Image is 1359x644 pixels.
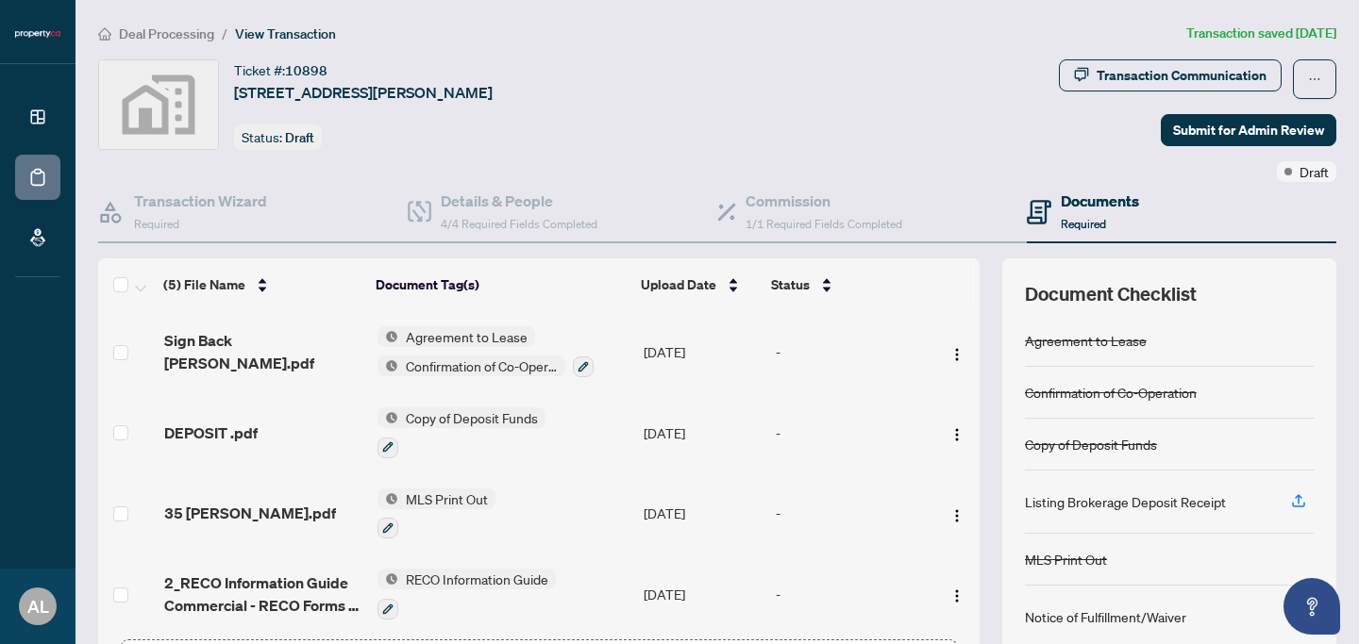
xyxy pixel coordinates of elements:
[398,355,565,376] span: Confirmation of Co-Operation
[134,217,179,231] span: Required
[746,190,902,212] h4: Commission
[1308,73,1321,86] span: ellipsis
[134,190,267,212] h4: Transaction Wizard
[636,473,768,554] td: [DATE]
[636,392,768,473] td: [DATE]
[1097,60,1267,91] div: Transaction Communication
[234,124,322,150] div: Status:
[636,311,768,392] td: [DATE]
[942,579,972,609] button: Logo
[949,588,965,603] img: Logo
[368,258,633,311] th: Document Tag(s)
[1025,330,1147,351] div: Agreement to Lease
[377,569,398,589] img: Status Icon
[377,326,594,377] button: Status IconAgreement to LeaseStatus IconConfirmation of Co-Operation
[1300,161,1329,182] span: Draft
[377,326,398,347] img: Status Icon
[15,28,60,40] img: logo
[1059,59,1282,91] button: Transaction Communication
[285,129,314,146] span: Draft
[942,418,972,448] button: Logo
[1025,281,1197,307] span: Document Checklist
[234,59,327,81] div: Ticket #:
[235,25,336,42] span: View Transaction
[776,422,926,443] div: -
[1025,606,1186,627] div: Notice of Fulfillment/Waiver
[776,503,926,523] div: -
[441,217,597,231] span: 4/4 Required Fields Completed
[949,347,965,362] img: Logo
[763,258,928,311] th: Status
[1025,549,1107,570] div: MLS Print Out
[1173,115,1324,145] span: Submit for Admin Review
[163,274,245,295] span: (5) File Name
[636,553,768,635] td: [DATE]
[377,355,398,376] img: Status Icon
[377,407,398,428] img: Status Icon
[377,488,495,539] button: Status IconMLS Print Out
[942,337,972,367] button: Logo
[1161,114,1336,146] button: Submit for Admin Review
[633,258,764,311] th: Upload Date
[1186,23,1336,44] article: Transaction saved [DATE]
[98,27,111,41] span: home
[377,407,545,458] button: Status IconCopy of Deposit Funds
[441,190,597,212] h4: Details & People
[776,584,926,604] div: -
[398,326,535,347] span: Agreement to Lease
[164,329,362,374] span: Sign Back [PERSON_NAME].pdf
[377,569,556,619] button: Status IconRECO Information Guide
[776,341,926,362] div: -
[1061,190,1139,212] h4: Documents
[285,62,327,79] span: 10898
[949,427,965,442] img: Logo
[164,502,336,524] span: 35 [PERSON_NAME].pdf
[1061,217,1106,231] span: Required
[234,81,493,104] span: [STREET_ADDRESS][PERSON_NAME]
[1025,491,1226,512] div: Listing Brokerage Deposit Receipt
[222,23,227,44] li: /
[949,508,965,523] img: Logo
[398,569,556,589] span: RECO Information Guide
[377,488,398,509] img: Status Icon
[746,217,902,231] span: 1/1 Required Fields Completed
[27,593,49,619] span: AL
[1025,382,1197,403] div: Confirmation of Co-Operation
[771,274,810,295] span: Status
[1283,578,1340,635] button: Open asap
[119,25,214,42] span: Deal Processing
[942,498,972,528] button: Logo
[164,571,362,617] span: 2_RECO Information Guide Commercial - RECO Forms - PropTx-[PERSON_NAME].pdf
[641,274,716,295] span: Upload Date
[398,488,495,509] span: MLS Print Out
[398,407,545,428] span: Copy of Deposit Funds
[99,60,218,149] img: svg%3e
[164,421,258,444] span: DEPOSIT .pdf
[156,258,368,311] th: (5) File Name
[1025,434,1157,454] div: Copy of Deposit Funds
